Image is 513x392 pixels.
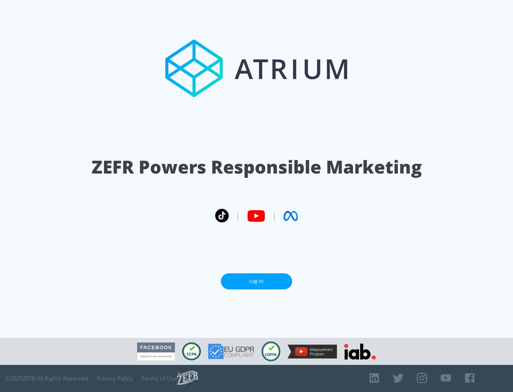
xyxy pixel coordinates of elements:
a: Log In [221,273,292,289]
span: © 2025 ZEFR All Rights Reserved [5,375,88,382]
img: Facebook Marketing Partner [137,342,175,361]
span: | [272,211,276,221]
a: Privacy Policy [97,375,133,382]
a: Terms of Use [141,375,177,382]
img: CCPA Compliant [182,342,201,360]
h1: ZEFR Powers Responsible Marketing [92,155,422,179]
img: IAB [344,344,376,360]
img: GDPR Compliant [208,344,254,359]
img: YouTube Measurement Program [287,345,337,359]
img: COPPA Compliant [261,341,280,361]
span: | [236,211,240,221]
